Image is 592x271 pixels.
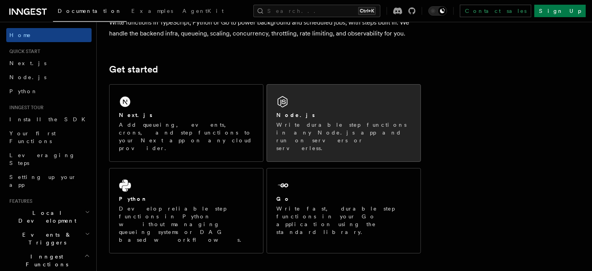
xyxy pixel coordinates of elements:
[428,6,447,16] button: Toggle dark mode
[6,206,92,228] button: Local Development
[119,195,148,203] h2: Python
[127,2,178,21] a: Examples
[6,105,44,111] span: Inngest tour
[6,231,85,246] span: Events & Triggers
[6,56,92,70] a: Next.js
[58,8,122,14] span: Documentation
[276,121,411,152] p: Write durable step functions in any Node.js app and run on servers or serverless.
[6,228,92,250] button: Events & Triggers
[6,84,92,98] a: Python
[109,84,263,162] a: Next.jsAdd queueing, events, crons, and step functions to your Next app on any cloud provider.
[109,64,158,75] a: Get started
[6,209,85,225] span: Local Development
[9,130,56,144] span: Your first Functions
[119,121,254,152] p: Add queueing, events, crons, and step functions to your Next app on any cloud provider.
[534,5,586,17] a: Sign Up
[6,28,92,42] a: Home
[276,111,315,119] h2: Node.js
[6,148,92,170] a: Leveraging Steps
[119,111,152,119] h2: Next.js
[6,126,92,148] a: Your first Functions
[6,48,40,55] span: Quick start
[53,2,127,22] a: Documentation
[267,84,421,162] a: Node.jsWrite durable step functions in any Node.js app and run on servers or serverless.
[267,168,421,253] a: GoWrite fast, durable step functions in your Go application using the standard library.
[178,2,228,21] a: AgentKit
[9,152,75,166] span: Leveraging Steps
[6,170,92,192] a: Setting up your app
[9,116,90,122] span: Install the SDK
[9,60,46,66] span: Next.js
[109,17,421,39] p: Write functions in TypeScript, Python or Go to power background and scheduled jobs, with steps bu...
[6,253,84,268] span: Inngest Functions
[119,205,254,244] p: Develop reliable step functions in Python without managing queueing systems or DAG based workflows.
[358,7,376,15] kbd: Ctrl+K
[6,112,92,126] a: Install the SDK
[9,74,46,80] span: Node.js
[6,198,32,204] span: Features
[253,5,380,17] button: Search...Ctrl+K
[6,70,92,84] a: Node.js
[9,88,38,94] span: Python
[131,8,173,14] span: Examples
[182,8,224,14] span: AgentKit
[276,195,290,203] h2: Go
[276,205,411,236] p: Write fast, durable step functions in your Go application using the standard library.
[109,168,263,253] a: PythonDevelop reliable step functions in Python without managing queueing systems or DAG based wo...
[460,5,531,17] a: Contact sales
[9,31,31,39] span: Home
[9,174,76,188] span: Setting up your app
